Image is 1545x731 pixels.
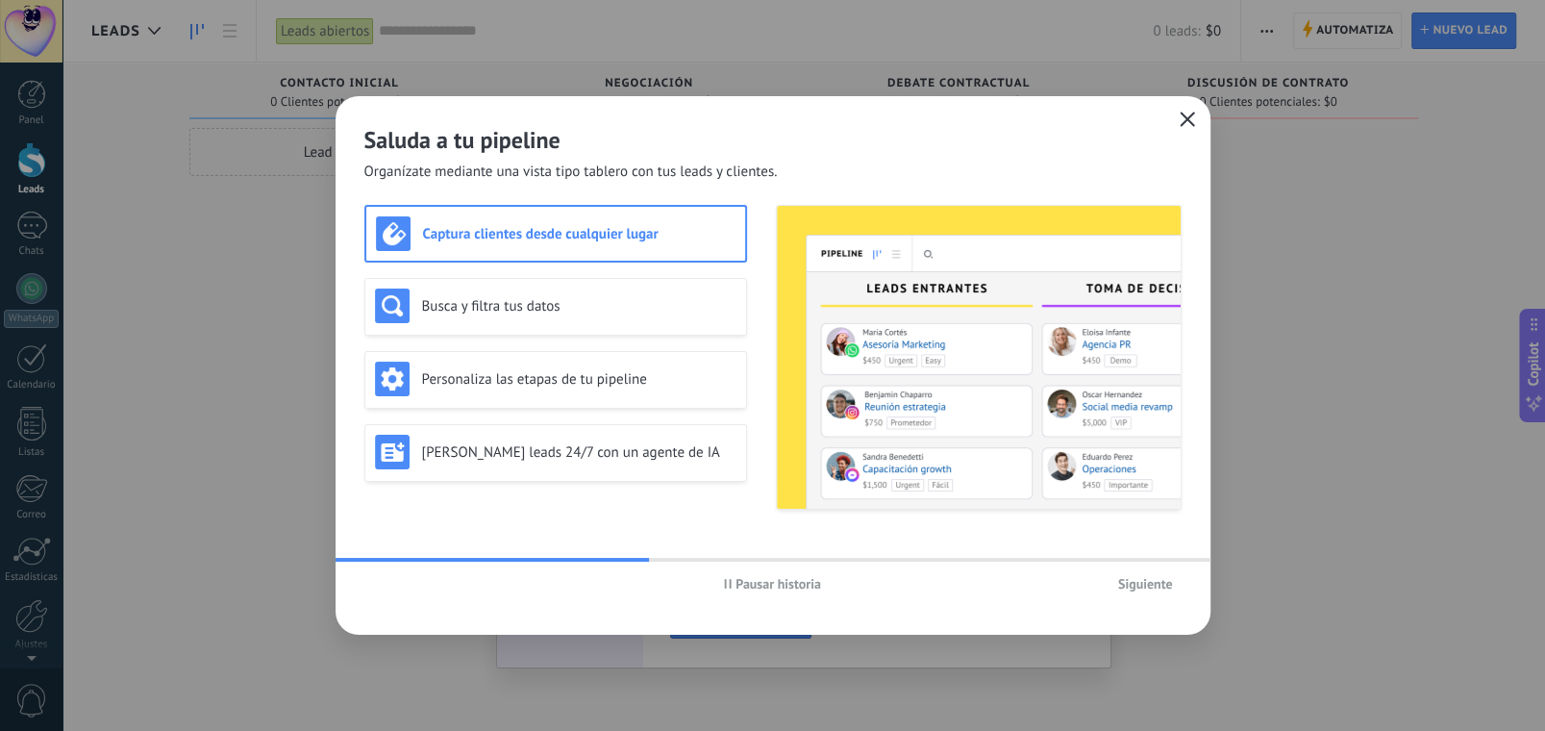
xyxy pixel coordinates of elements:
[364,163,778,182] span: Organízate mediante una vista tipo tablero con tus leads y clientes.
[364,125,1182,155] h2: Saluda a tu pipeline
[422,297,736,315] h3: Busca y filtra tus datos
[735,577,821,591] span: Pausar historia
[422,443,736,462] h3: [PERSON_NAME] leads 24/7 con un agente de IA
[422,370,736,389] h3: Personaliza las etapas de tu pipeline
[423,225,735,243] h3: Captura clientes desde cualquier lugar
[715,569,830,598] button: Pausar historia
[1118,577,1173,591] span: Siguiente
[1109,569,1182,598] button: Siguiente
